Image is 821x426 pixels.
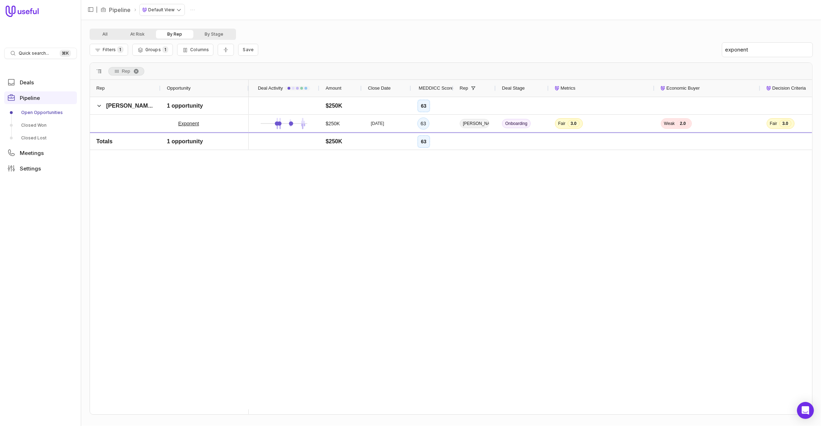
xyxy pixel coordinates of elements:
button: All [91,30,119,38]
button: By Rep [156,30,193,38]
span: Pipeline [20,95,40,101]
span: Rep [122,67,130,76]
a: Closed Lost [4,132,77,144]
span: [PERSON_NAME] [106,103,153,109]
span: $250K [326,102,342,110]
span: Rep. Press ENTER to sort. Press DELETE to remove [108,67,144,76]
span: 3.0 [779,120,791,127]
span: Close Date [368,84,391,92]
div: 63 [421,119,426,128]
span: Columns [190,47,209,52]
div: Row Groups [108,67,144,76]
div: Open Intercom Messenger [797,402,814,419]
span: $250K [326,119,340,128]
a: Pipeline [109,6,131,14]
span: 1 [117,46,123,53]
span: 2.0 [677,120,689,127]
span: Save [243,47,254,52]
button: By Stage [193,30,235,38]
a: Deals [4,76,77,89]
span: Decision Criteria [772,84,806,92]
span: Economic Buyer [666,84,700,92]
input: Press "/" to search within cells... [722,43,813,57]
span: Amount [326,84,342,92]
span: [PERSON_NAME] [460,119,489,128]
span: Weak [664,121,675,126]
span: Rep [460,84,468,92]
span: | [96,6,98,14]
div: Pipeline submenu [4,107,77,144]
a: Closed Won [4,120,77,131]
span: Rep [96,84,105,92]
button: Collapse sidebar [85,4,96,15]
button: Group Pipeline [132,44,173,56]
a: Meetings [4,146,77,159]
span: Deal Activity [258,84,283,92]
span: Quick search... [19,50,49,56]
span: 3.0 [568,120,580,127]
button: Columns [177,44,213,56]
span: Deals [20,80,34,85]
span: Groups [145,47,161,52]
button: Collapse all rows [218,44,234,56]
div: Metrics [555,80,648,97]
time: [DATE] [371,121,384,126]
a: Pipeline [4,91,77,104]
span: 1 opportunity [167,102,203,110]
a: Open Opportunities [4,107,77,118]
button: Actions [187,5,198,15]
a: Settings [4,162,77,175]
span: Metrics [561,84,575,92]
span: Opportunity [167,84,191,92]
span: Settings [20,166,41,171]
span: Deal Stage [502,84,525,92]
span: Onboarding [502,119,531,128]
span: Fair [770,121,777,126]
div: MEDDICC Score [417,80,447,97]
span: 1 [162,46,168,53]
a: Exponent [178,119,199,128]
span: MEDDICC Score [419,84,453,92]
div: 63 [421,102,427,110]
button: At Risk [119,30,156,38]
button: Filter Pipeline [90,44,128,56]
span: Fair [558,121,566,126]
span: Meetings [20,150,44,156]
kbd: ⌘ K [60,50,71,57]
button: Create a new saved view [238,44,258,56]
div: Economic Buyer [661,80,754,97]
span: Filters [103,47,116,52]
